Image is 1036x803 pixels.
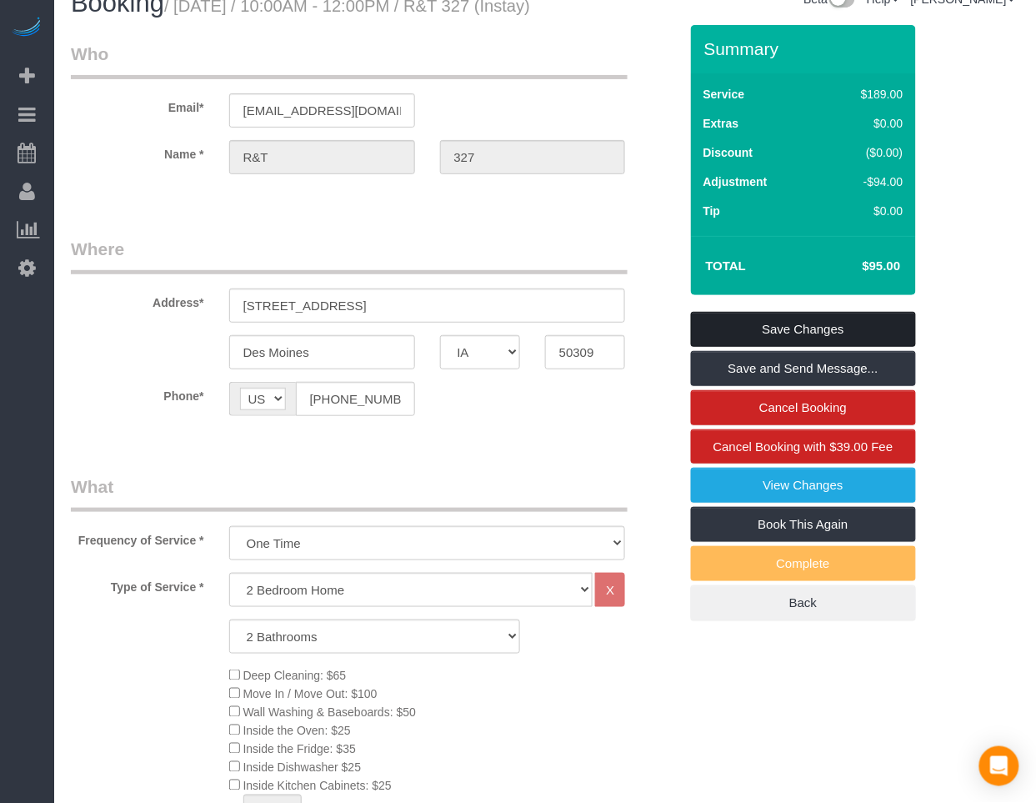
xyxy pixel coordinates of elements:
div: $0.00 [826,115,903,132]
label: Discount [703,144,753,161]
span: Cancel Booking with $39.00 Fee [713,439,893,454]
label: Adjustment [703,173,768,190]
a: Cancel Booking with $39.00 Fee [691,429,916,464]
div: ($0.00) [826,144,903,161]
label: Type of Service * [58,573,217,595]
div: $189.00 [826,86,903,103]
a: Book This Again [691,507,916,542]
a: Save Changes [691,312,916,347]
div: $0.00 [826,203,903,219]
img: Automaid Logo [10,17,43,40]
label: Frequency of Service * [58,526,217,549]
h4: $95.00 [812,259,900,274]
label: Address* [58,289,217,311]
span: Inside Dishwasher $25 [243,761,362,775]
a: Back [691,585,916,620]
a: Save and Send Message... [691,351,916,386]
span: Move In / Move Out: $100 [243,688,378,701]
legend: What [71,474,628,512]
input: Last Name* [440,140,626,174]
div: -$94.00 [826,173,903,190]
a: View Changes [691,468,916,503]
span: Deep Cleaning: $65 [243,670,347,683]
label: Service [703,86,745,103]
span: Inside the Fridge: $35 [243,743,356,756]
h3: Summary [704,39,908,58]
strong: Total [706,258,747,273]
legend: Who [71,42,628,79]
input: Phone* [296,382,415,416]
label: Tip [703,203,721,219]
label: Email* [58,93,217,116]
input: Email* [229,93,415,128]
label: Name * [58,140,217,163]
a: Cancel Booking [691,390,916,425]
legend: Where [71,237,628,274]
span: Inside Kitchen Cabinets: $25 [243,780,392,793]
label: Extras [703,115,739,132]
input: First Name* [229,140,415,174]
div: Open Intercom Messenger [979,746,1019,786]
input: Zip Code* [545,335,625,369]
span: Inside the Oven: $25 [243,725,351,738]
input: City* [229,335,415,369]
label: Phone* [58,382,217,404]
span: Wall Washing & Baseboards: $50 [243,706,417,720]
